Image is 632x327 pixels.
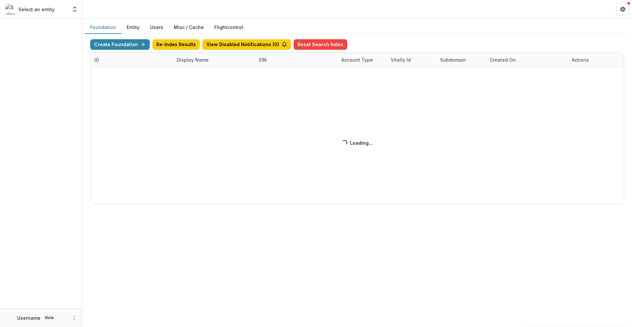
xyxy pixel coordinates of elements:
button: Foundation [85,21,121,34]
p: Role [43,315,56,321]
img: Select an entity [5,4,16,15]
button: Entity [121,21,145,34]
button: Open entity switcher [70,3,79,16]
p: Select an entity [18,6,55,13]
button: Get Help [616,3,629,16]
button: Users [145,21,169,34]
button: Misc / Cache [169,21,209,34]
button: More [70,314,78,322]
p: Username [17,314,40,321]
a: Flightcontrol [214,24,243,31]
